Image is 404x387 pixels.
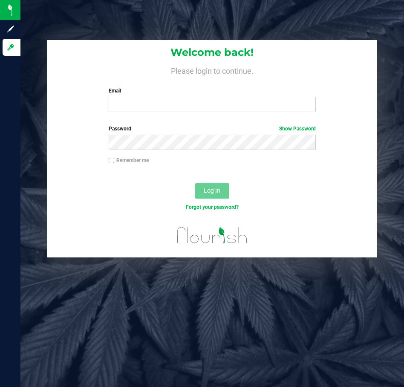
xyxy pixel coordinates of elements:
span: Log In [204,187,220,194]
button: Log In [195,183,229,199]
a: Show Password [279,126,316,132]
inline-svg: Sign up [6,25,15,33]
label: Email [109,87,316,95]
img: flourish_logo.svg [171,220,254,251]
h1: Welcome back! [47,47,377,58]
input: Remember me [109,158,115,164]
span: Password [109,126,131,132]
inline-svg: Log in [6,43,15,52]
a: Forgot your password? [186,204,239,210]
h4: Please login to continue. [47,65,377,75]
label: Remember me [109,156,149,164]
